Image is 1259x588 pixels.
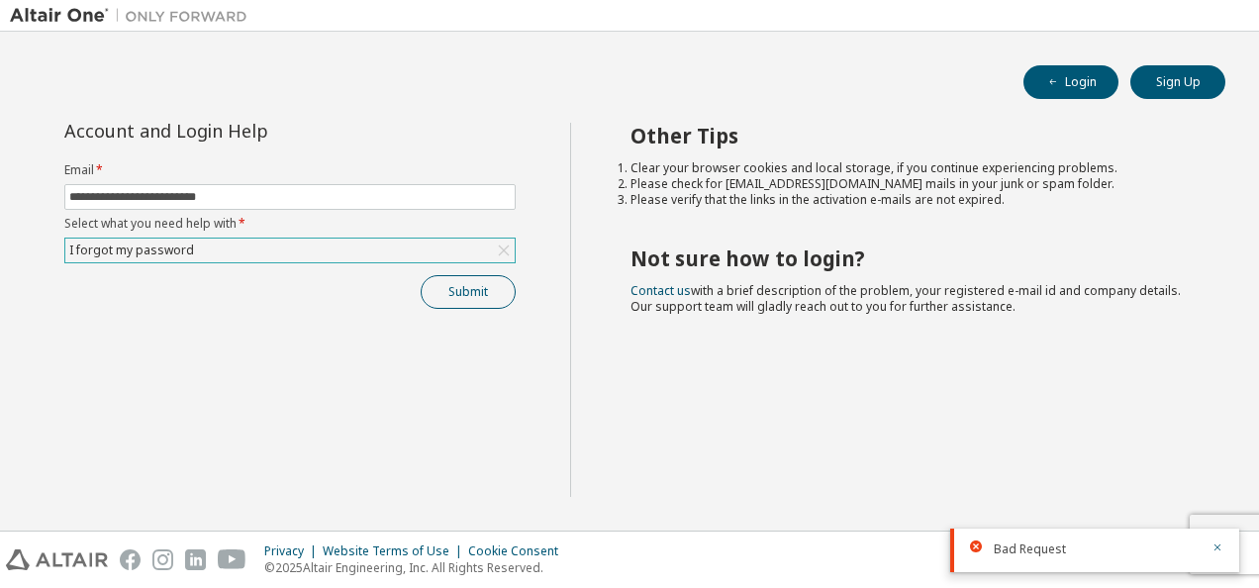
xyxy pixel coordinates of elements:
[630,282,691,299] a: Contact us
[630,245,1191,271] h2: Not sure how to login?
[264,559,570,576] p: © 2025 Altair Engineering, Inc. All Rights Reserved.
[468,543,570,559] div: Cookie Consent
[218,549,246,570] img: youtube.svg
[630,192,1191,208] li: Please verify that the links in the activation e-mails are not expired.
[1023,65,1118,99] button: Login
[630,282,1181,315] span: with a brief description of the problem, your registered e-mail id and company details. Our suppo...
[630,123,1191,148] h2: Other Tips
[152,549,173,570] img: instagram.svg
[323,543,468,559] div: Website Terms of Use
[10,6,257,26] img: Altair One
[64,123,426,139] div: Account and Login Help
[66,240,197,261] div: I forgot my password
[65,239,515,262] div: I forgot my password
[120,549,141,570] img: facebook.svg
[630,176,1191,192] li: Please check for [EMAIL_ADDRESS][DOMAIN_NAME] mails in your junk or spam folder.
[994,541,1066,557] span: Bad Request
[6,549,108,570] img: altair_logo.svg
[185,549,206,570] img: linkedin.svg
[421,275,516,309] button: Submit
[264,543,323,559] div: Privacy
[64,216,516,232] label: Select what you need help with
[1130,65,1225,99] button: Sign Up
[630,160,1191,176] li: Clear your browser cookies and local storage, if you continue experiencing problems.
[64,162,516,178] label: Email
